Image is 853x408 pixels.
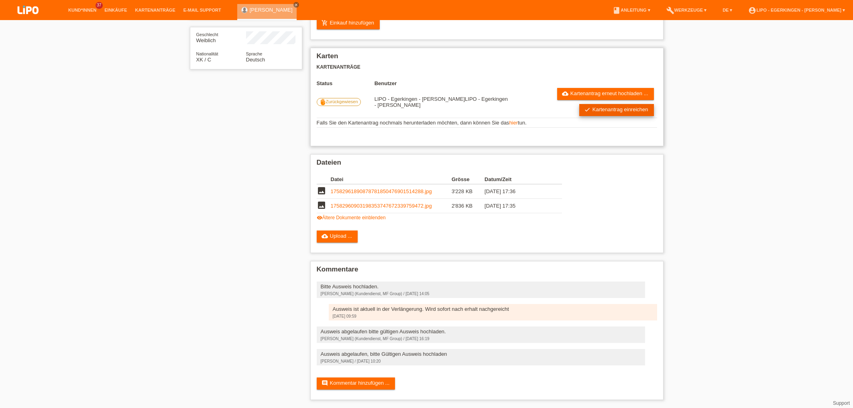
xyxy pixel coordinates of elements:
[246,57,265,63] span: Deutsch
[100,8,131,12] a: Einkäufe
[317,215,322,220] i: visibility
[317,17,380,29] a: add_shopping_cartEinkauf hinzufügen
[294,3,298,7] i: close
[317,377,395,390] a: commentKommentar hinzufügen ...
[196,51,218,56] span: Nationalität
[317,52,657,64] h2: Karten
[322,233,328,239] i: cloud_upload
[331,175,452,184] th: Datei
[375,96,508,108] span: 28.08.2025
[719,8,736,12] a: DE ▾
[321,284,641,290] div: Bitte Ausweis hochladen.
[609,8,654,12] a: bookAnleitung ▾
[375,80,511,86] th: Benutzer
[246,51,263,56] span: Sprache
[613,6,621,14] i: book
[562,90,568,97] i: cloud_upload
[333,306,653,312] div: Ausweis ist aktuell in der Verlängerung. Wird sofort nach erhalt nachgereicht
[196,31,246,43] div: Weiblich
[131,8,179,12] a: Kartenanträge
[293,2,299,8] a: close
[666,6,674,14] i: build
[322,20,328,26] i: add_shopping_cart
[485,184,550,199] td: [DATE] 17:36
[375,96,465,102] span: 23.08.2025
[833,400,850,406] a: Support
[96,2,103,9] span: 37
[321,351,641,357] div: Ausweis abgelaufen, bitte Gültigen Ausweis hochladen
[452,199,485,213] td: 2'836 KB
[331,203,432,209] a: 17582960903198353747672339759472.jpg
[579,104,654,116] a: checkKartenantrag einreichen
[509,120,518,126] a: hier
[179,8,225,12] a: E-Mail Support
[196,32,218,37] span: Geschlecht
[321,328,641,335] div: Ausweis abgelaufen bitte gültigen Ausweis hochladen.
[326,99,358,104] span: Zurückgewiesen
[333,314,653,318] div: [DATE] 09:59
[250,7,293,13] a: [PERSON_NAME]
[320,99,326,105] i: front_hand
[748,6,756,14] i: account_circle
[317,265,657,277] h2: Kommentare
[317,64,657,70] h3: Kartenanträge
[196,57,212,63] span: Kosovo / C / 21.07.2002
[317,200,326,210] i: image
[8,16,48,22] a: LIPO pay
[584,106,590,113] i: check
[317,118,657,128] td: Falls Sie den Kartenantrag nochmals herunterladen möchten, dann können Sie das tun.
[317,231,358,243] a: cloud_uploadUpload ...
[321,337,641,341] div: [PERSON_NAME] (Kundendienst, MF Group) / [DATE] 16:19
[317,80,375,86] th: Status
[321,359,641,363] div: [PERSON_NAME] / [DATE] 10:20
[322,380,328,386] i: comment
[317,159,657,171] h2: Dateien
[317,186,326,196] i: image
[557,88,654,100] a: cloud_uploadKartenantrag erneut hochladen ...
[485,199,550,213] td: [DATE] 17:35
[321,292,641,296] div: [PERSON_NAME] (Kundendienst, MF Group) / [DATE] 14:05
[452,175,485,184] th: Grösse
[317,215,386,220] a: visibilityÄltere Dokumente einblenden
[744,8,849,12] a: account_circleLIPO - Egerkingen - [PERSON_NAME] ▾
[452,184,485,199] td: 3'228 KB
[662,8,711,12] a: buildWerkzeuge ▾
[331,188,432,194] a: 17582961890878781850476901514288.jpg
[64,8,100,12] a: Kund*innen
[485,175,550,184] th: Datum/Zeit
